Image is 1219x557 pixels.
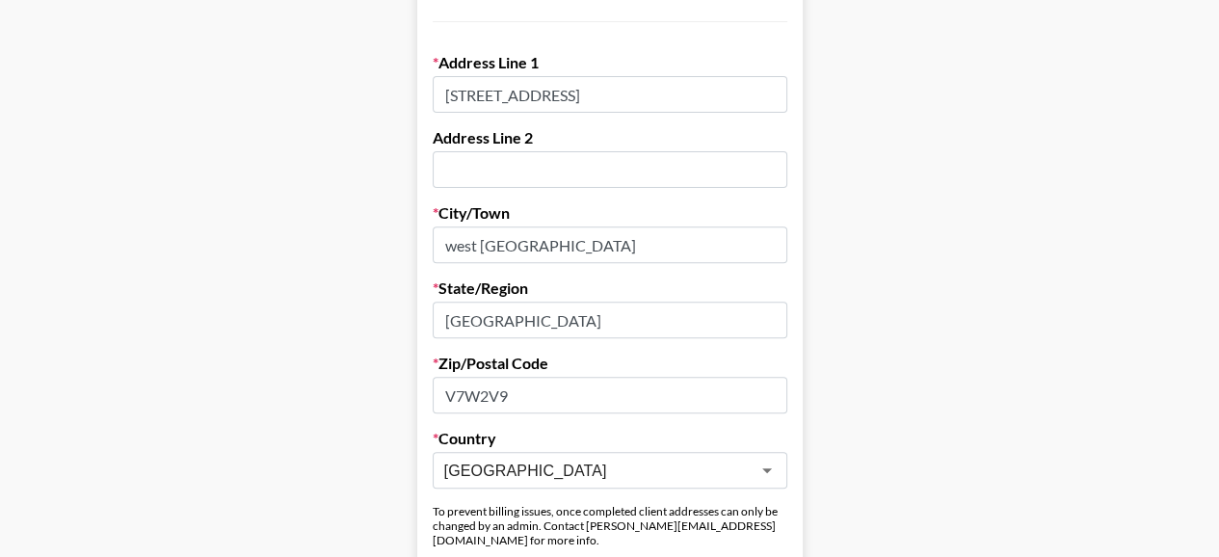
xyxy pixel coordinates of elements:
[754,457,781,484] button: Open
[433,354,787,373] label: Zip/Postal Code
[433,429,787,448] label: Country
[433,203,787,223] label: City/Town
[433,504,787,547] div: To prevent billing issues, once completed client addresses can only be changed by an admin. Conta...
[433,278,787,298] label: State/Region
[433,53,787,72] label: Address Line 1
[433,128,787,147] label: Address Line 2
